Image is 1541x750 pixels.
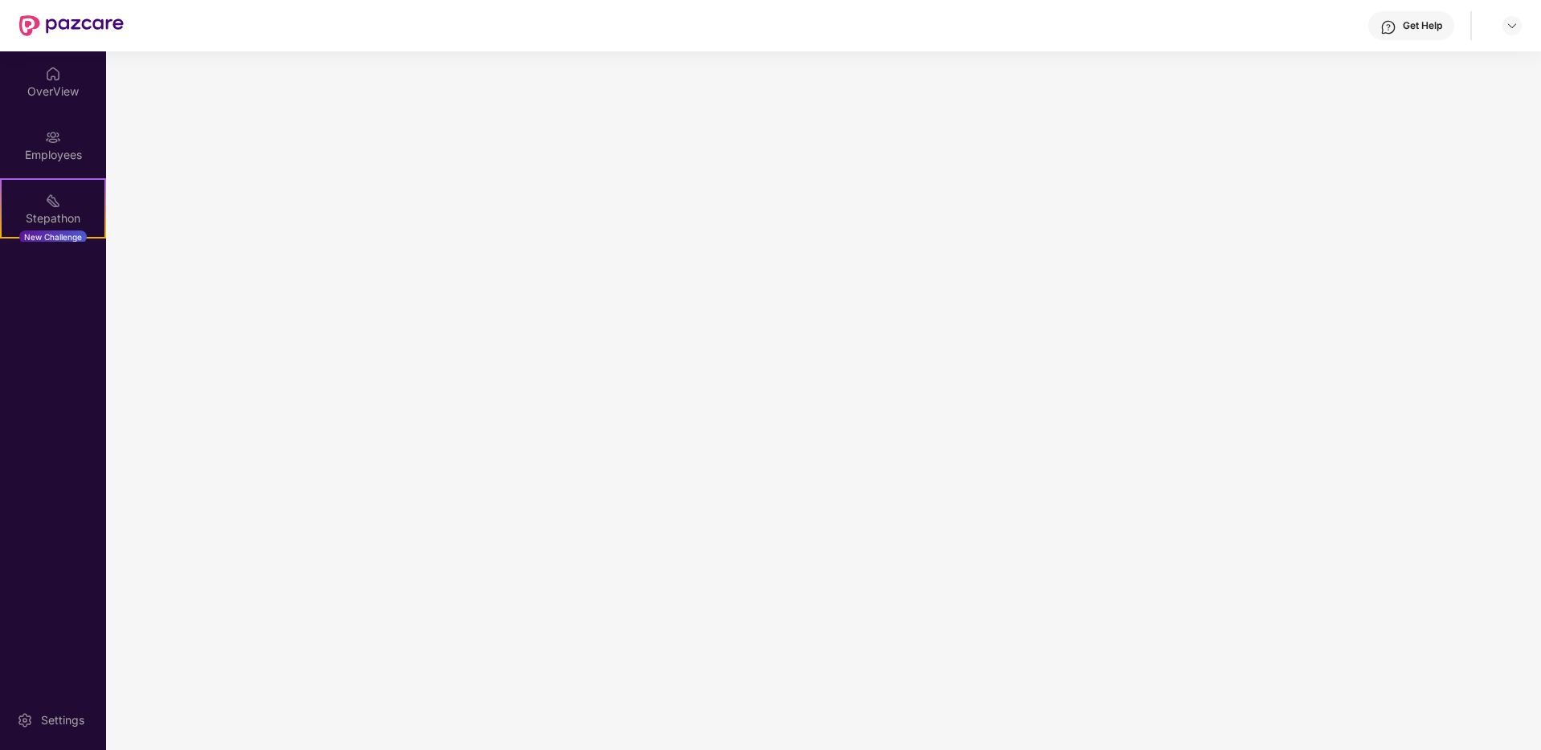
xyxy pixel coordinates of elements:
img: svg+xml;base64,PHN2ZyBpZD0iRW1wbG95ZWVzIiB4bWxucz0iaHR0cDovL3d3dy53My5vcmcvMjAwMC9zdmciIHdpZHRoPS... [45,129,61,145]
img: svg+xml;base64,PHN2ZyBpZD0iRHJvcGRvd24tMzJ4MzIiIHhtbG5zPSJodHRwOi8vd3d3LnczLm9yZy8yMDAwL3N2ZyIgd2... [1506,19,1519,32]
div: Stepathon [2,210,104,226]
img: svg+xml;base64,PHN2ZyBpZD0iSGVscC0zMngzMiIgeG1sbnM9Imh0dHA6Ly93d3cudzMub3JnLzIwMDAvc3ZnIiB3aWR0aD... [1380,19,1396,35]
div: New Challenge [19,230,87,243]
img: svg+xml;base64,PHN2ZyBpZD0iU2V0dGluZy0yMHgyMCIgeG1sbnM9Imh0dHA6Ly93d3cudzMub3JnLzIwMDAvc3ZnIiB3aW... [17,712,33,728]
img: New Pazcare Logo [19,15,124,36]
div: Settings [36,712,89,728]
img: svg+xml;base64,PHN2ZyBpZD0iSG9tZSIgeG1sbnM9Imh0dHA6Ly93d3cudzMub3JnLzIwMDAvc3ZnIiB3aWR0aD0iMjAiIG... [45,66,61,82]
div: Get Help [1403,19,1442,32]
img: svg+xml;base64,PHN2ZyB4bWxucz0iaHR0cDovL3d3dy53My5vcmcvMjAwMC9zdmciIHdpZHRoPSIyMSIgaGVpZ2h0PSIyMC... [45,193,61,209]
